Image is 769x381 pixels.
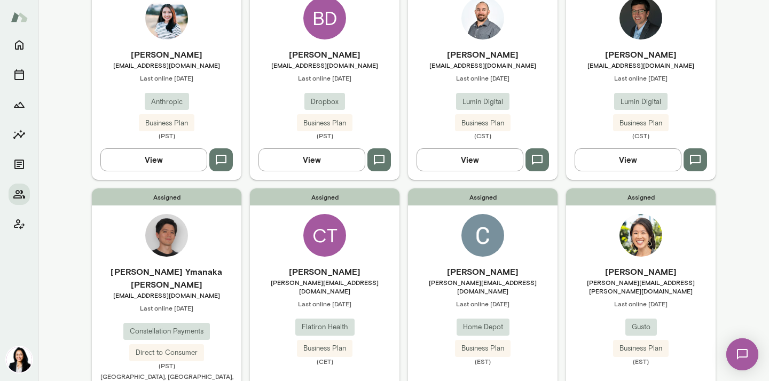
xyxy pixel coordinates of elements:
[566,61,716,69] span: [EMAIL_ADDRESS][DOMAIN_NAME]
[92,291,241,299] span: [EMAIL_ADDRESS][DOMAIN_NAME]
[614,97,668,107] span: Lumin Digital
[566,357,716,366] span: (EST)
[408,188,558,205] span: Assigned
[575,148,681,171] button: View
[408,278,558,295] span: [PERSON_NAME][EMAIL_ADDRESS][DOMAIN_NAME]
[258,148,365,171] button: View
[417,148,523,171] button: View
[250,265,399,278] h6: [PERSON_NAME]
[92,48,241,61] h6: [PERSON_NAME]
[145,214,188,257] img: Mateus Ymanaka Barretto
[250,61,399,69] span: [EMAIL_ADDRESS][DOMAIN_NAME]
[9,94,30,115] button: Growth Plan
[92,304,241,312] span: Last online [DATE]
[250,188,399,205] span: Assigned
[408,299,558,308] span: Last online [DATE]
[92,188,241,205] span: Assigned
[92,74,241,82] span: Last online [DATE]
[566,48,716,61] h6: [PERSON_NAME]
[250,74,399,82] span: Last online [DATE]
[566,74,716,82] span: Last online [DATE]
[6,347,32,372] img: Monica Aggarwal
[457,322,509,332] span: Home Depot
[408,131,558,140] span: (CST)
[250,278,399,295] span: [PERSON_NAME][EMAIL_ADDRESS][DOMAIN_NAME]
[625,322,657,332] span: Gusto
[613,343,669,354] span: Business Plan
[92,265,241,291] h6: [PERSON_NAME] Ymanaka [PERSON_NAME]
[408,48,558,61] h6: [PERSON_NAME]
[250,299,399,308] span: Last online [DATE]
[92,131,241,140] span: (PST)
[9,184,30,205] button: Members
[408,74,558,82] span: Last online [DATE]
[123,326,210,337] span: Constellation Payments
[295,322,355,332] span: Flatiron Health
[250,48,399,61] h6: [PERSON_NAME]
[455,118,511,129] span: Business Plan
[297,343,352,354] span: Business Plan
[613,118,669,129] span: Business Plan
[566,299,716,308] span: Last online [DATE]
[408,265,558,278] h6: [PERSON_NAME]
[11,7,28,27] img: Mento
[139,118,194,129] span: Business Plan
[9,34,30,55] button: Home
[100,148,207,171] button: View
[303,214,346,257] div: CT
[92,361,241,370] span: (PST)
[455,343,511,354] span: Business Plan
[408,357,558,366] span: (EST)
[566,131,716,140] span: (CST)
[250,357,399,366] span: (CET)
[619,214,662,257] img: Amanda Lin
[9,64,30,85] button: Sessions
[250,131,399,140] span: (PST)
[145,97,189,107] span: Anthropic
[461,214,504,257] img: Cecil Payne
[304,97,345,107] span: Dropbox
[92,61,241,69] span: [EMAIL_ADDRESS][DOMAIN_NAME]
[566,265,716,278] h6: [PERSON_NAME]
[408,61,558,69] span: [EMAIL_ADDRESS][DOMAIN_NAME]
[297,118,352,129] span: Business Plan
[9,154,30,175] button: Documents
[456,97,509,107] span: Lumin Digital
[9,124,30,145] button: Insights
[566,278,716,295] span: [PERSON_NAME][EMAIL_ADDRESS][PERSON_NAME][DOMAIN_NAME]
[129,347,204,358] span: Direct to Consumer
[566,188,716,205] span: Assigned
[9,213,30,235] button: Client app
